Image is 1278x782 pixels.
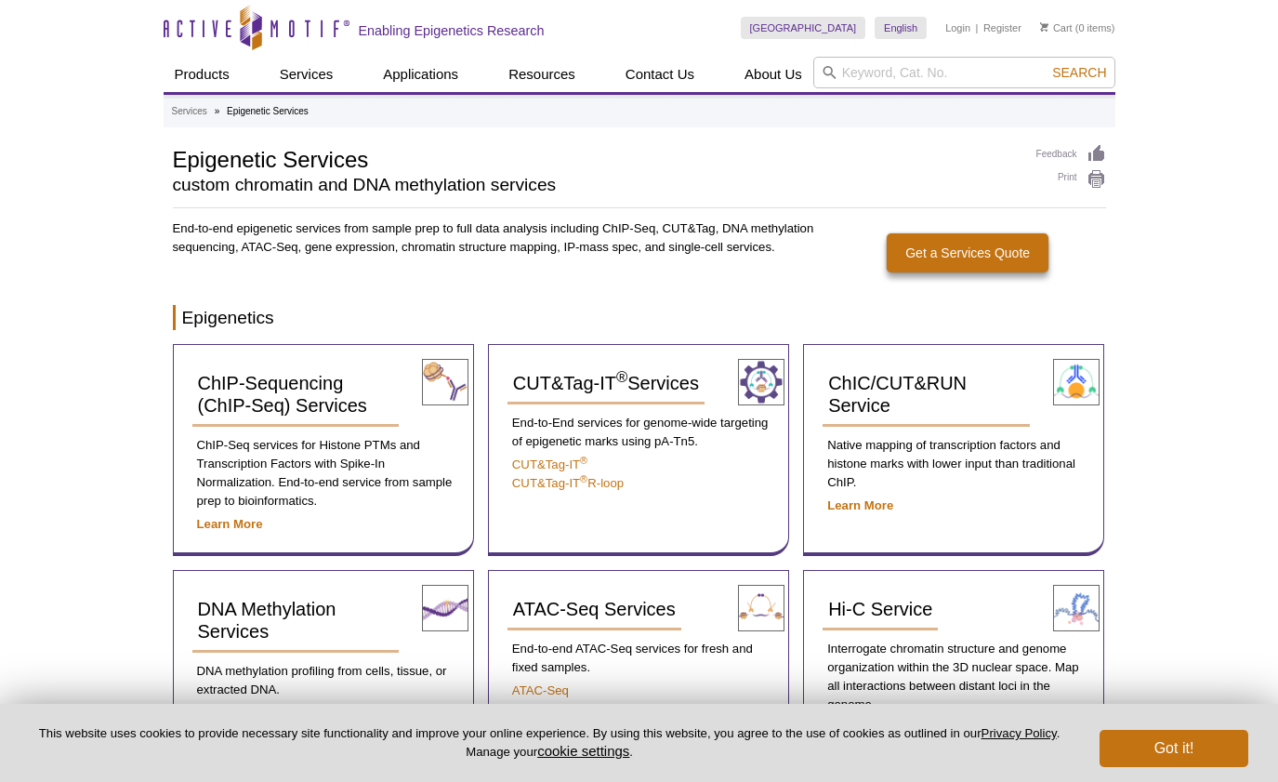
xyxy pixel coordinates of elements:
[513,599,676,619] span: ATAC-Seq Services
[512,457,587,471] a: CUT&Tag-IT®
[537,743,629,759] button: cookie settings
[269,57,345,92] a: Services
[422,585,468,631] img: DNA Methylation Services
[192,662,455,699] p: DNA methylation profiling from cells, tissue, or extracted DNA.
[512,683,569,697] a: ATAC-Seq
[1053,585,1100,631] img: Hi-C Service
[227,106,309,116] li: Epigenetic Services
[359,22,545,39] h2: Enabling Epigenetics Research
[172,103,207,120] a: Services
[197,517,263,531] a: Learn More
[173,219,816,257] p: End-to-end epigenetic services from sample prep to full data analysis including ChIP-Seq, CUT&Tag...
[738,585,784,631] img: ATAC-Seq Services
[372,57,469,92] a: Applications
[512,702,601,716] a: Fixed ATAC-Seq
[976,17,979,39] li: |
[828,599,932,619] span: Hi-C Service
[1036,169,1106,190] a: Print
[30,725,1069,761] p: This website uses cookies to provide necessary site functionality and improve your online experie...
[823,640,1085,714] p: Interrogate chromatin structure and genome organization within the 3D nuclear space. Map all inte...
[198,373,367,416] span: ChIP-Sequencing (ChIP-Seq) Services
[616,369,627,387] sup: ®
[733,57,813,92] a: About Us
[741,17,866,39] a: [GEOGRAPHIC_DATA]
[887,233,1048,272] a: Get a Services Quote
[982,726,1057,740] a: Privacy Policy
[1040,17,1115,39] li: (0 items)
[192,436,455,510] p: ChIP-Seq services for Histone PTMs and Transcription Factors with Spike-In Normalization. End-to-...
[192,590,400,653] a: DNA Methylation Services
[1047,64,1112,81] button: Search
[823,436,1085,492] p: Native mapping of transcription factors and histone marks with lower input than traditional ChIP.
[1040,22,1048,32] img: Your Cart
[983,21,1021,34] a: Register
[875,17,927,39] a: English
[507,364,705,404] a: CUT&Tag-IT®Services
[173,144,1018,172] h1: Epigenetic Services
[580,455,587,466] sup: ®
[614,57,705,92] a: Contact Us
[507,414,770,451] p: End-to-End services for genome-wide targeting of epigenetic marks using pA-Tn5.
[1053,359,1100,405] img: ChIC/CUT&RUN Service
[192,364,400,427] a: ChIP-Sequencing (ChIP-Seq) Services
[813,57,1115,88] input: Keyword, Cat. No.
[1040,21,1073,34] a: Cart
[1036,144,1106,165] a: Feedback
[513,373,699,393] span: CUT&Tag-IT Services
[1052,65,1106,80] span: Search
[823,364,1030,427] a: ChIC/CUT&RUN Service
[507,640,770,677] p: End-to-end ATAC-Seq services for fresh and fixed samples.
[507,590,681,630] a: ATAC-Seq Services
[580,473,587,484] sup: ®
[422,359,468,405] img: ChIP-Seq Services
[1100,730,1248,767] button: Got it!
[215,106,220,116] li: »
[738,359,784,405] img: CUT&Tag-IT® Services
[497,57,586,92] a: Resources
[164,57,241,92] a: Products
[945,21,970,34] a: Login
[173,177,1018,193] h2: custom chromatin and DNA methylation services
[512,476,624,490] a: CUT&Tag-IT®R-loop
[827,498,893,512] a: Learn More
[828,373,967,416] span: ChIC/CUT&RUN Service
[173,305,1106,330] h2: Epigenetics
[823,590,938,630] a: Hi-C Service
[198,599,336,642] span: DNA Methylation Services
